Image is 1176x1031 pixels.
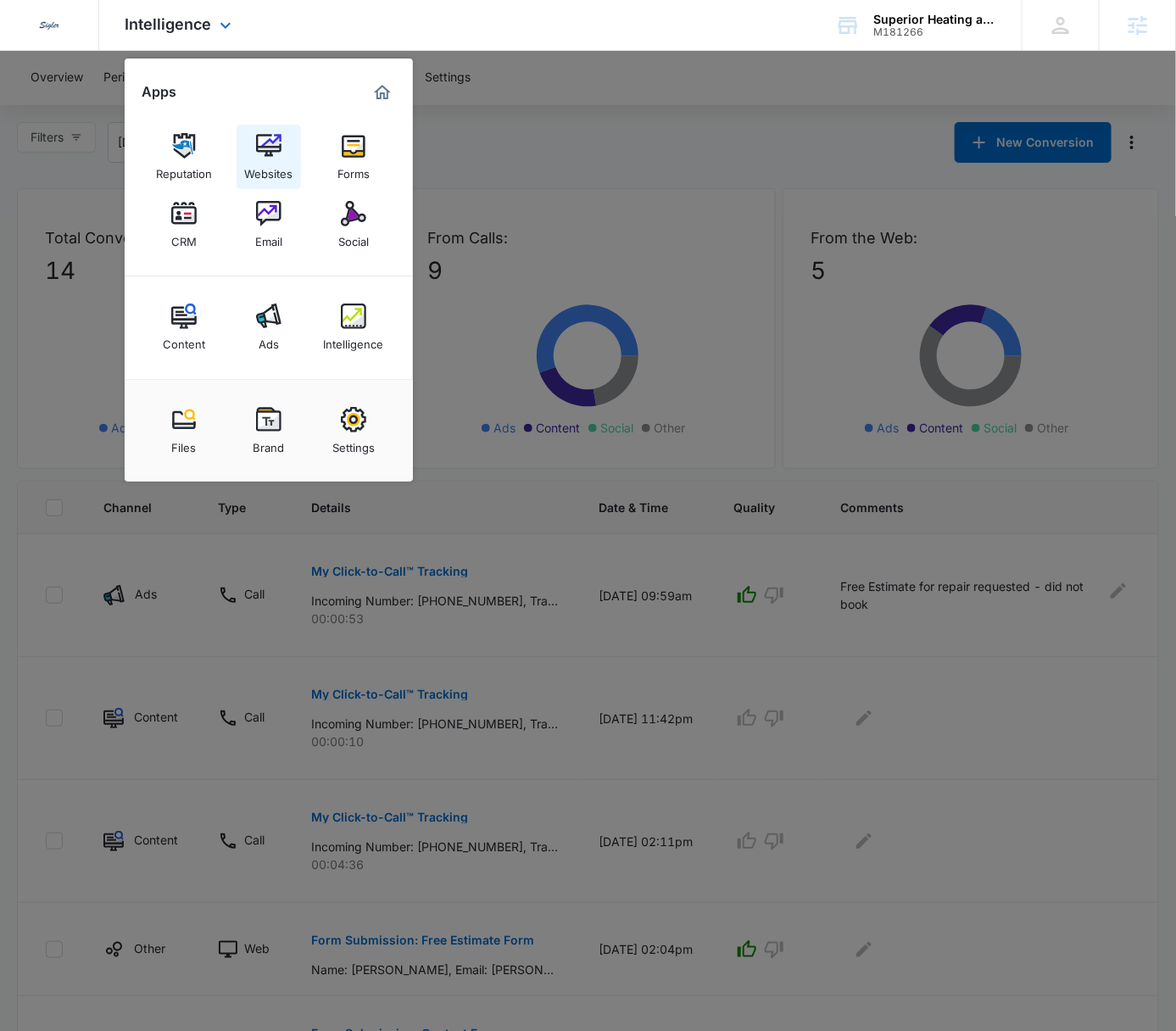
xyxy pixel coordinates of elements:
[47,27,83,41] div: v 4.0.25
[171,226,197,248] div: CRM
[321,192,386,257] a: Social
[163,329,205,351] div: Content
[873,26,997,38] div: account id
[64,100,152,111] div: Domain Overview
[172,432,197,454] div: Files
[46,98,59,112] img: tab_domain_overview_orange.svg
[338,226,369,248] div: Social
[237,398,301,463] a: Brand
[27,44,41,58] img: website_grey.svg
[369,79,396,106] a: Marketing 360® Dashboard
[156,159,212,181] div: Reputation
[255,226,282,248] div: Email
[152,295,216,359] a: Content
[237,295,301,359] a: Ads
[324,329,384,351] div: Intelligence
[321,125,386,189] a: Forms
[237,192,301,257] a: Email
[152,192,216,257] a: CRM
[245,159,293,181] div: Websites
[321,295,386,359] a: Intelligence
[321,398,386,463] a: Settings
[873,13,997,26] div: account name
[34,10,64,41] img: Sigler Corporate
[337,159,370,181] div: Forms
[142,84,176,100] h2: Apps
[169,98,182,112] img: tab_keywords_by_traffic_grey.svg
[254,432,285,454] div: Brand
[152,398,216,463] a: Files
[187,100,286,111] div: Keywords by Traffic
[27,27,41,41] img: logo_orange.svg
[152,125,216,189] a: Reputation
[259,329,279,351] div: Ads
[44,44,187,58] div: Domain: [DOMAIN_NAME]
[332,432,375,454] div: Settings
[237,125,301,189] a: Websites
[125,15,211,33] span: Intelligence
